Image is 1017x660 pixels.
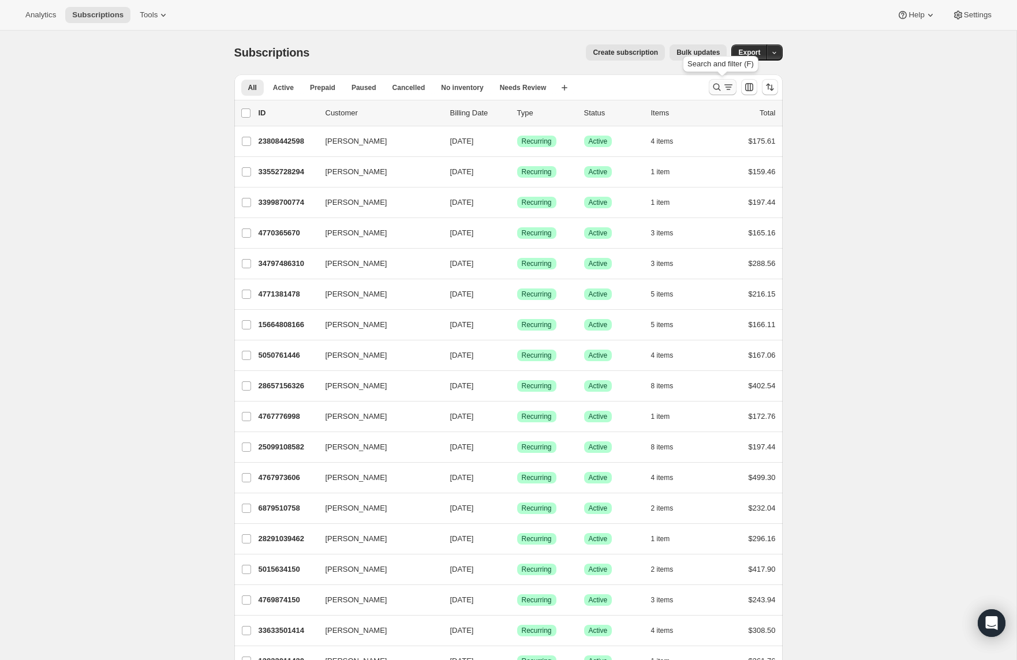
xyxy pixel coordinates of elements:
span: Active [589,381,608,391]
div: 4771381478[PERSON_NAME][DATE]SuccessRecurringSuccessActive5 items$216.15 [259,286,776,302]
div: 6879510758[PERSON_NAME][DATE]SuccessRecurringSuccessActive2 items$232.04 [259,500,776,516]
span: Recurring [522,626,552,635]
span: Recurring [522,198,552,207]
button: 3 items [651,592,686,608]
span: [DATE] [450,198,474,207]
button: 1 item [651,164,683,180]
button: Settings [945,7,999,23]
p: 15664808166 [259,319,316,331]
span: [PERSON_NAME] [326,411,387,422]
button: Customize table column order and visibility [741,79,757,95]
span: 1 item [651,198,670,207]
span: 8 items [651,381,674,391]
span: [DATE] [450,167,474,176]
button: 5 items [651,317,686,333]
button: [PERSON_NAME] [319,193,434,212]
div: 23808442598[PERSON_NAME][DATE]SuccessRecurringSuccessActive4 items$175.61 [259,133,776,149]
button: [PERSON_NAME] [319,377,434,395]
span: Recurring [522,228,552,238]
span: [DATE] [450,351,474,359]
span: Recurring [522,381,552,391]
span: [DATE] [450,137,474,145]
span: $159.46 [749,167,776,176]
span: [DATE] [450,320,474,329]
span: Paused [352,83,376,92]
button: 8 items [651,378,686,394]
span: $197.44 [749,198,776,207]
span: [PERSON_NAME] [326,625,387,636]
button: [PERSON_NAME] [319,438,434,456]
span: Active [589,320,608,329]
span: 2 items [651,565,674,574]
button: [PERSON_NAME] [319,224,434,242]
button: Export [731,44,767,61]
span: Subscriptions [72,10,124,20]
p: 5050761446 [259,350,316,361]
div: 25099108582[PERSON_NAME][DATE]SuccessRecurringSuccessActive8 items$197.44 [259,439,776,455]
p: 5015634150 [259,564,316,575]
span: Active [589,412,608,421]
span: [PERSON_NAME] [326,258,387,269]
span: Create subscription [593,48,658,57]
span: Subscriptions [234,46,310,59]
span: Active [589,167,608,177]
button: [PERSON_NAME] [319,499,434,517]
span: $308.50 [749,626,776,635]
span: [PERSON_NAME] [326,533,387,545]
span: [DATE] [450,565,474,573]
span: 8 items [651,442,674,452]
span: Settings [964,10,992,20]
span: [PERSON_NAME] [326,197,387,208]
p: Total [760,107,775,119]
span: 5 items [651,290,674,299]
span: Bulk updates [676,48,720,57]
button: [PERSON_NAME] [319,254,434,273]
p: 4767973606 [259,472,316,483]
span: $167.06 [749,351,776,359]
div: 33633501414[PERSON_NAME][DATE]SuccessRecurringSuccessActive4 items$308.50 [259,622,776,639]
span: Help [908,10,924,20]
span: Needs Review [500,83,547,92]
button: [PERSON_NAME] [319,591,434,609]
span: [DATE] [450,412,474,421]
span: Prepaid [310,83,335,92]
button: Create new view [555,80,574,96]
span: 2 items [651,504,674,513]
span: [PERSON_NAME] [326,136,387,147]
div: 33998700774[PERSON_NAME][DATE]SuccessRecurringSuccessActive1 item$197.44 [259,194,776,211]
span: Active [589,351,608,360]
p: 4767776998 [259,411,316,422]
span: $417.90 [749,565,776,573]
button: Sort the results [762,79,778,95]
span: No inventory [441,83,483,92]
span: [DATE] [450,290,474,298]
span: [DATE] [450,626,474,635]
span: Active [589,198,608,207]
span: All [248,83,257,92]
span: Export [738,48,760,57]
div: 4767973606[PERSON_NAME][DATE]SuccessRecurringSuccessActive4 items$499.30 [259,470,776,486]
span: 4 items [651,626,674,635]
span: 4 items [651,351,674,360]
p: 34797486310 [259,258,316,269]
span: $288.56 [749,259,776,268]
div: 28657156326[PERSON_NAME][DATE]SuccessRecurringSuccessActive8 items$402.54 [259,378,776,394]
span: $216.15 [749,290,776,298]
span: Active [589,534,608,543]
div: 28291039462[PERSON_NAME][DATE]SuccessRecurringSuccessActive1 item$296.16 [259,531,776,547]
button: 3 items [651,225,686,241]
button: [PERSON_NAME] [319,468,434,487]
span: 1 item [651,534,670,543]
span: [DATE] [450,442,474,451]
span: $232.04 [749,504,776,512]
button: [PERSON_NAME] [319,316,434,334]
span: 5 items [651,320,674,329]
p: 33552728294 [259,166,316,178]
span: Active [589,504,608,513]
span: [DATE] [450,228,474,237]
span: [DATE] [450,534,474,543]
span: [PERSON_NAME] [326,594,387,606]
p: 4770365670 [259,227,316,239]
span: Recurring [522,167,552,177]
span: Recurring [522,290,552,299]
